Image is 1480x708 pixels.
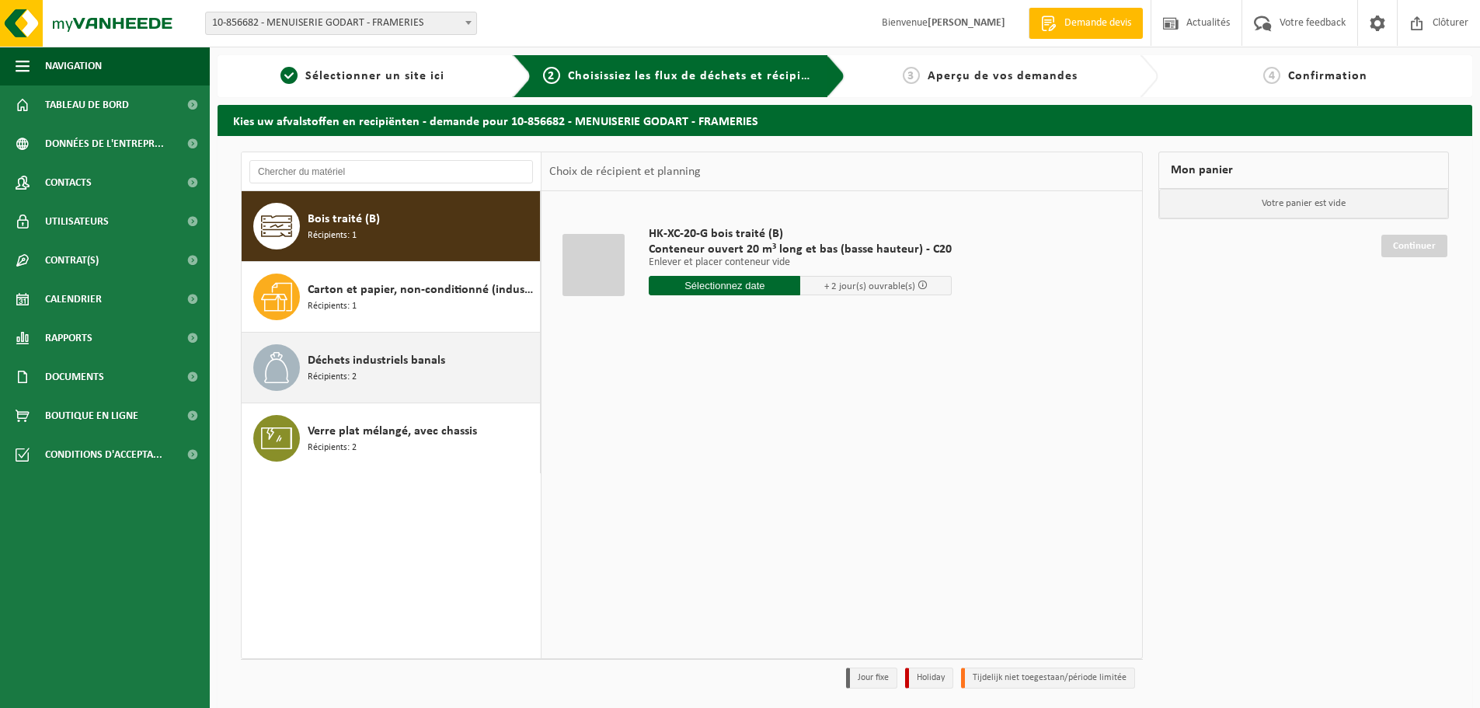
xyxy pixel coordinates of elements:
div: Choix de récipient et planning [542,152,709,191]
span: Rapports [45,319,92,357]
span: 10-856682 - MENUISERIE GODART - FRAMERIES [205,12,477,35]
span: Déchets industriels banals [308,351,445,370]
input: Chercher du matériel [249,160,533,183]
p: Enlever et placer conteneur vide [649,257,952,268]
div: Mon panier [1158,152,1449,189]
a: 1Sélectionner un site ici [225,67,500,85]
li: Tijdelijk niet toegestaan/période limitée [961,668,1135,689]
span: + 2 jour(s) ouvrable(s) [824,281,915,291]
span: Récipients: 2 [308,370,357,385]
a: Demande devis [1029,8,1143,39]
span: Carton et papier, non-conditionné (industriel) [308,281,536,299]
span: Aperçu de vos demandes [928,70,1078,82]
strong: [PERSON_NAME] [928,17,1005,29]
span: Sélectionner un site ici [305,70,444,82]
li: Holiday [905,668,953,689]
span: Récipients: 2 [308,441,357,455]
span: Conteneur ouvert 20 m³ long et bas (basse hauteur) - C20 [649,242,952,257]
span: Choisissiez les flux de déchets et récipients [568,70,827,82]
span: Conditions d'accepta... [45,435,162,474]
span: 1 [280,67,298,84]
button: Verre plat mélangé, avec chassis Récipients: 2 [242,403,541,473]
span: Récipients: 1 [308,299,357,314]
span: Demande devis [1060,16,1135,31]
span: Confirmation [1288,70,1367,82]
span: 2 [543,67,560,84]
span: Données de l'entrepr... [45,124,164,163]
button: Déchets industriels banals Récipients: 2 [242,333,541,403]
span: Tableau de bord [45,85,129,124]
span: Récipients: 1 [308,228,357,243]
p: Votre panier est vide [1159,189,1448,218]
span: HK-XC-20-G bois traité (B) [649,226,952,242]
span: Bois traité (B) [308,210,380,228]
span: Utilisateurs [45,202,109,241]
span: 4 [1263,67,1280,84]
span: Contacts [45,163,92,202]
button: Carton et papier, non-conditionné (industriel) Récipients: 1 [242,262,541,333]
button: Bois traité (B) Récipients: 1 [242,191,541,262]
li: Jour fixe [846,668,897,689]
input: Sélectionnez date [649,276,800,295]
span: 10-856682 - MENUISERIE GODART - FRAMERIES [206,12,476,34]
span: Contrat(s) [45,241,99,280]
span: Boutique en ligne [45,396,138,435]
h2: Kies uw afvalstoffen en recipiënten - demande pour 10-856682 - MENUISERIE GODART - FRAMERIES [218,105,1472,135]
span: Verre plat mélangé, avec chassis [308,422,477,441]
span: Documents [45,357,104,396]
span: 3 [903,67,920,84]
span: Calendrier [45,280,102,319]
a: Continuer [1381,235,1447,257]
span: Navigation [45,47,102,85]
